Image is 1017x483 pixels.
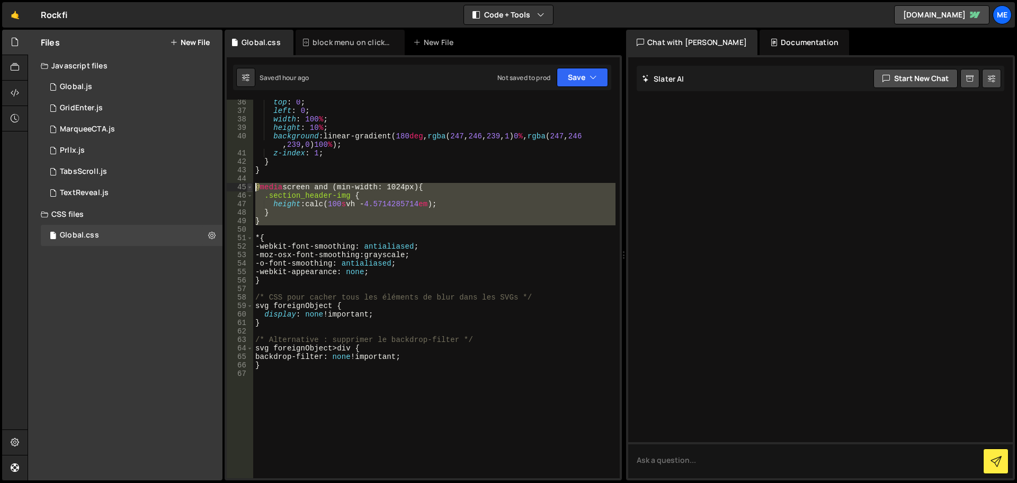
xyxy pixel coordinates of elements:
div: block menu on click.css [313,37,392,48]
div: 44 [227,174,253,183]
div: 16962/46514.js [41,98,222,119]
div: 53 [227,251,253,259]
div: 16962/46526.js [41,119,222,140]
div: 54 [227,259,253,268]
div: 38 [227,115,253,124]
div: 64 [227,344,253,353]
div: CSS files [28,204,222,225]
div: Global.css [60,231,99,240]
div: 46 [227,191,253,200]
div: Rockfi [41,8,67,21]
div: Global.js [60,82,92,92]
div: 67 [227,370,253,378]
div: GridEnter.js [60,103,103,113]
div: 39 [227,124,253,132]
div: 16962/46508.js [41,140,222,161]
div: Not saved to prod [497,73,550,82]
h2: Files [41,37,60,48]
div: 59 [227,302,253,310]
div: Prllx.js [60,146,85,155]
div: New File [413,37,458,48]
div: 57 [227,285,253,293]
div: 49 [227,217,253,225]
div: 16962/46506.js [41,76,222,98]
div: 56 [227,276,253,285]
div: Saved [260,73,309,82]
div: Documentation [760,30,849,55]
div: 16962/46510.js [41,182,222,204]
button: Start new chat [873,69,958,88]
button: Save [557,68,608,87]
div: 60 [227,310,253,319]
div: 63 [227,336,253,344]
div: 47 [227,200,253,208]
div: 41 [227,149,253,157]
div: 36 [227,98,253,107]
div: 40 [227,132,253,149]
div: 55 [227,268,253,276]
div: 45 [227,183,253,191]
div: Global.css [242,37,281,48]
div: 52 [227,242,253,251]
a: 🤙 [2,2,28,28]
a: [DOMAIN_NAME] [894,5,989,24]
button: New File [170,38,210,47]
div: 16962/46555.js [41,161,222,182]
div: 51 [227,234,253,242]
div: 42 [227,157,253,166]
div: MarqueeCTA.js [60,125,115,134]
div: Chat with [PERSON_NAME] [626,30,757,55]
div: 62 [227,327,253,336]
div: 50 [227,225,253,234]
div: 16962/46509.css [41,225,222,246]
h2: Slater AI [642,74,684,84]
div: TabsScroll.js [60,167,107,177]
div: 43 [227,166,253,174]
div: 61 [227,319,253,327]
div: 58 [227,293,253,302]
div: Javascript files [28,55,222,76]
div: 37 [227,107,253,115]
div: 66 [227,361,253,370]
div: 48 [227,208,253,217]
div: 1 hour ago [279,73,309,82]
div: TextReveal.js [60,188,109,198]
a: Me [993,5,1012,24]
div: 65 [227,353,253,361]
button: Code + Tools [464,5,553,24]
